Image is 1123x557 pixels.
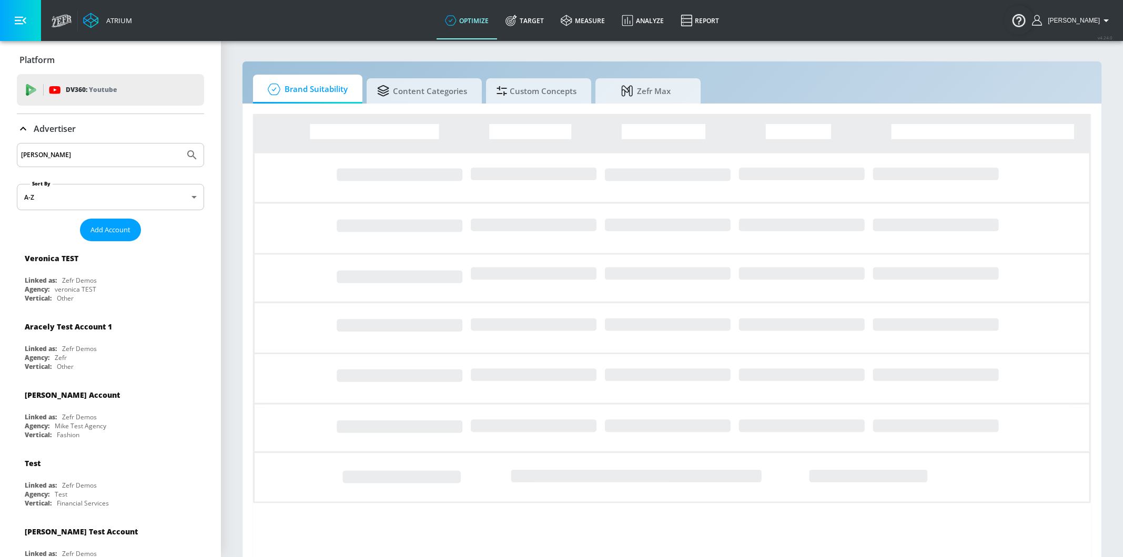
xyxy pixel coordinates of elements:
[17,74,204,106] div: DV360: Youtube
[89,84,117,95] p: Youtube
[25,458,41,468] div: Test
[497,2,552,39] a: Target
[1098,35,1112,40] span: v 4.24.0
[80,219,141,241] button: Add Account
[25,285,49,294] div: Agency:
[377,78,467,104] span: Content Categories
[25,276,57,285] div: Linked as:
[17,314,204,374] div: Aracely Test Account 1Linked as:Zefr DemosAgency:ZefrVertical:Other
[180,143,204,167] button: Submit Search
[17,450,204,510] div: TestLinked as:Zefr DemosAgency:TestVertical:Financial Services
[62,276,97,285] div: Zefr Demos
[25,353,49,362] div: Agency:
[552,2,613,39] a: measure
[62,344,97,353] div: Zefr Demos
[1032,14,1112,27] button: [PERSON_NAME]
[672,2,727,39] a: Report
[30,180,53,187] label: Sort By
[102,16,132,25] div: Atrium
[25,412,57,421] div: Linked as:
[613,2,672,39] a: Analyze
[606,78,686,104] span: Zefr Max
[90,224,130,236] span: Add Account
[25,362,52,371] div: Vertical:
[17,245,204,305] div: Veronica TESTLinked as:Zefr DemosAgency:veronica TESTVertical:Other
[17,184,204,210] div: A-Z
[25,490,49,499] div: Agency:
[25,253,78,263] div: Veronica TEST
[25,481,57,490] div: Linked as:
[34,123,76,135] p: Advertiser
[57,499,109,508] div: Financial Services
[264,77,348,102] span: Brand Suitability
[17,382,204,442] div: [PERSON_NAME] AccountLinked as:Zefr DemosAgency:Mike Test AgencyVertical:Fashion
[55,285,96,294] div: veronica TEST
[17,114,204,143] div: Advertiser
[66,84,117,96] p: DV360:
[57,430,79,439] div: Fashion
[25,421,49,430] div: Agency:
[17,45,204,75] div: Platform
[25,527,138,537] div: [PERSON_NAME] Test Account
[55,421,106,430] div: Mike Test Agency
[55,353,67,362] div: Zefr
[19,54,55,66] p: Platform
[1044,17,1100,24] span: login as: veronica.hernandez@zefr.com
[62,412,97,421] div: Zefr Demos
[62,481,97,490] div: Zefr Demos
[57,362,74,371] div: Other
[1004,5,1034,35] button: Open Resource Center
[25,390,120,400] div: [PERSON_NAME] Account
[55,490,67,499] div: Test
[25,430,52,439] div: Vertical:
[25,322,112,332] div: Aracely Test Account 1
[57,294,74,303] div: Other
[437,2,497,39] a: optimize
[25,344,57,353] div: Linked as:
[21,148,180,162] input: Search by name
[25,499,52,508] div: Vertical:
[497,78,576,104] span: Custom Concepts
[25,294,52,303] div: Vertical:
[83,13,132,28] a: Atrium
